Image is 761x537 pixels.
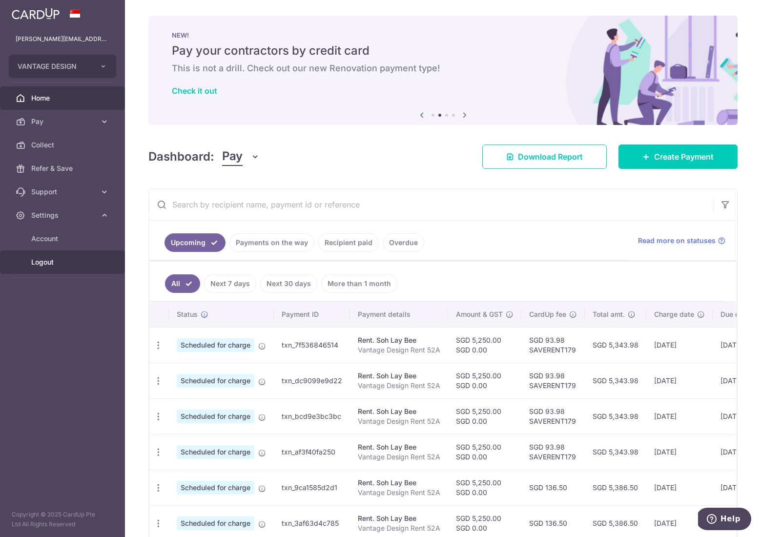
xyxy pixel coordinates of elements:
[448,470,521,505] td: SGD 5,250.00 SGD 0.00
[149,189,714,220] input: Search by recipient name, payment id or reference
[638,236,725,246] a: Read more on statuses
[646,398,713,434] td: [DATE]
[172,43,714,59] h5: Pay your contractors by credit card
[12,8,60,20] img: CardUp
[31,140,96,150] span: Collect
[177,516,254,530] span: Scheduled for charge
[31,164,96,173] span: Refer & Save
[350,302,448,327] th: Payment details
[318,233,379,252] a: Recipient paid
[165,233,226,252] a: Upcoming
[358,523,440,533] p: Vantage Design Rent 52A
[274,327,350,363] td: txn_7f536846514
[521,398,585,434] td: SGD 93.98 SAVERENT179
[358,371,440,381] div: Rent. Soh Lay Bee
[204,274,256,293] a: Next 7 days
[274,434,350,470] td: txn_af3f40fa250
[358,488,440,497] p: Vantage Design Rent 52A
[16,34,109,44] p: [PERSON_NAME][EMAIL_ADDRESS][PERSON_NAME][DOMAIN_NAME]
[585,470,646,505] td: SGD 5,386.50
[274,302,350,327] th: Payment ID
[260,274,317,293] a: Next 30 days
[646,327,713,363] td: [DATE]
[31,210,96,220] span: Settings
[585,398,646,434] td: SGD 5,343.98
[518,151,583,163] span: Download Report
[618,145,738,169] a: Create Payment
[521,434,585,470] td: SGD 93.98 SAVERENT179
[654,151,714,163] span: Create Payment
[593,310,625,319] span: Total amt.
[383,233,424,252] a: Overdue
[698,508,751,532] iframe: Opens a widget where you can find more information
[177,374,254,388] span: Scheduled for charge
[31,257,96,267] span: Logout
[9,55,116,78] button: VANTAGE DESIGN
[358,407,440,416] div: Rent. Soh Lay Bee
[358,452,440,462] p: Vantage Design Rent 52A
[274,398,350,434] td: txn_bcd9e3bc3bc
[521,470,585,505] td: SGD 136.50
[177,310,198,319] span: Status
[358,345,440,355] p: Vantage Design Rent 52A
[358,478,440,488] div: Rent. Soh Lay Bee
[177,410,254,423] span: Scheduled for charge
[646,363,713,398] td: [DATE]
[448,327,521,363] td: SGD 5,250.00 SGD 0.00
[448,434,521,470] td: SGD 5,250.00 SGD 0.00
[358,335,440,345] div: Rent. Soh Lay Bee
[448,363,521,398] td: SGD 5,250.00 SGD 0.00
[274,470,350,505] td: txn_9ca1585d2d1
[720,310,750,319] span: Due date
[358,514,440,523] div: Rent. Soh Lay Bee
[646,434,713,470] td: [DATE]
[482,145,607,169] a: Download Report
[448,398,521,434] td: SGD 5,250.00 SGD 0.00
[31,117,96,126] span: Pay
[229,233,314,252] a: Payments on the way
[638,236,716,246] span: Read more on statuses
[222,147,260,166] button: Pay
[31,234,96,244] span: Account
[529,310,566,319] span: CardUp fee
[358,442,440,452] div: Rent. Soh Lay Bee
[31,93,96,103] span: Home
[321,274,397,293] a: More than 1 month
[456,310,503,319] span: Amount & GST
[177,481,254,495] span: Scheduled for charge
[585,363,646,398] td: SGD 5,343.98
[177,338,254,352] span: Scheduled for charge
[521,327,585,363] td: SGD 93.98 SAVERENT179
[358,416,440,426] p: Vantage Design Rent 52A
[585,434,646,470] td: SGD 5,343.98
[585,327,646,363] td: SGD 5,343.98
[31,187,96,197] span: Support
[148,148,214,165] h4: Dashboard:
[358,381,440,391] p: Vantage Design Rent 52A
[654,310,694,319] span: Charge date
[172,31,714,39] p: NEW!
[521,363,585,398] td: SGD 93.98 SAVERENT179
[172,62,714,74] h6: This is not a drill. Check out our new Renovation payment type!
[177,445,254,459] span: Scheduled for charge
[172,86,217,96] a: Check it out
[646,470,713,505] td: [DATE]
[274,363,350,398] td: txn_dc9099e9d22
[18,62,90,71] span: VANTAGE DESIGN
[165,274,200,293] a: All
[222,147,243,166] span: Pay
[148,16,738,125] img: Renovation banner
